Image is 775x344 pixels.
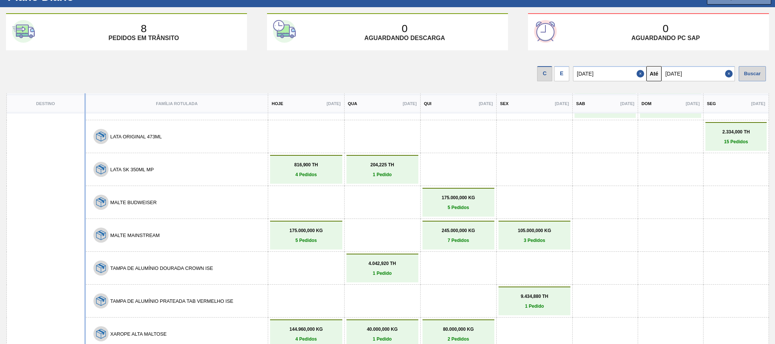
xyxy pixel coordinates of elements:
a: 245.000,000 KG7 Pedidos [424,228,492,243]
img: 7hKVVNeldsGH5KwE07rPnOGsQy+SHCf9ftlnweef0E1el2YcIeEt5yaNqj+jPq4oMsVpG1vCxiwYEd4SvddTlxqBvEWZPhf52... [96,197,106,207]
button: Close [637,66,646,81]
p: 1 Pedido [500,304,568,309]
a: 144.960,000 KG4 Pedidos [272,327,340,342]
p: Pedidos em trânsito [109,35,179,42]
a: 105.000,000 KG3 Pedidos [500,228,568,243]
p: [DATE] [686,101,700,106]
p: 245.000,000 KG [424,228,492,233]
div: Visão data de Coleta [537,64,552,81]
div: E [554,66,569,81]
p: 1 Pedido [348,336,416,342]
p: 816,900 TH [272,162,340,167]
p: 3 Pedidos [500,238,568,243]
p: 9.434,880 TH [500,294,568,299]
a: 175.000,000 KG5 Pedidos [424,195,492,210]
div: Visão Data de Entrega [554,64,569,81]
img: 7hKVVNeldsGH5KwE07rPnOGsQy+SHCf9ftlnweef0E1el2YcIeEt5yaNqj+jPq4oMsVpG1vCxiwYEd4SvddTlxqBvEWZPhf52... [96,132,106,141]
img: 7hKVVNeldsGH5KwE07rPnOGsQy+SHCf9ftlnweef0E1el2YcIeEt5yaNqj+jPq4oMsVpG1vCxiwYEd4SvddTlxqBvEWZPhf52... [96,230,106,240]
p: Sex [500,101,508,106]
button: LATA SK 350ML MP [110,167,154,172]
button: TAMPA DE ALUMÍNIO DOURADA CROWN ISE [110,265,213,271]
a: 816,900 TH4 Pedidos [272,162,340,177]
p: Qua [348,101,357,106]
img: second-card-icon [273,20,296,43]
p: 40.000,000 KG [348,327,416,332]
a: 204,225 TH1 Pedido [348,162,416,177]
a: 9.434,880 TH1 Pedido [500,294,568,309]
p: 2.334,000 TH [707,129,765,135]
a: 175.000,000 KG5 Pedidos [272,228,340,243]
p: 0 [402,23,408,35]
button: LATA ORIGINAL 473ML [110,134,162,139]
p: 8 [141,23,147,35]
p: [DATE] [555,101,569,106]
p: 4 Pedidos [272,336,340,342]
a: 80.000,000 KG2 Pedidos [424,327,492,342]
th: Família Rotulada [85,93,268,113]
button: TAMPA DE ALUMÍNIO PRATEADA TAB VERMELHO ISE [110,298,233,304]
p: 175.000,000 KG [272,228,340,233]
a: 2.334,000 TH15 Pedidos [707,129,765,144]
p: 5 Pedidos [272,238,340,243]
p: 175.000,000 KG [424,195,492,200]
button: MALTE MAINSTREAM [110,232,160,238]
p: [DATE] [403,101,417,106]
p: Aguardando descarga [364,35,445,42]
button: Close [725,66,735,81]
a: 4.042,920 TH1 Pedido [348,261,416,276]
input: dd/mm/yyyy [662,66,735,81]
img: 7hKVVNeldsGH5KwE07rPnOGsQy+SHCf9ftlnweef0E1el2YcIeEt5yaNqj+jPq4oMsVpG1vCxiwYEd4SvddTlxqBvEWZPhf52... [96,263,106,273]
p: Qui [424,101,432,106]
p: 5 Pedidos [424,205,492,210]
th: Destino [6,93,85,113]
p: 0 [663,23,669,35]
button: MALTE BUDWEISER [110,200,157,205]
p: Dom [641,101,651,106]
p: 1 Pedido [348,172,416,177]
img: 7hKVVNeldsGH5KwE07rPnOGsQy+SHCf9ftlnweef0E1el2YcIeEt5yaNqj+jPq4oMsVpG1vCxiwYEd4SvddTlxqBvEWZPhf52... [96,164,106,174]
p: 204,225 TH [348,162,416,167]
p: 4 Pedidos [272,172,340,177]
p: 7 Pedidos [424,238,492,243]
p: 144.960,000 KG [272,327,340,332]
div: C [537,66,552,81]
p: [DATE] [751,101,765,106]
p: 4.042,920 TH [348,261,416,266]
p: 15 Pedidos [707,139,765,144]
p: 80.000,000 KG [424,327,492,332]
p: [DATE] [479,101,493,106]
p: Seg [707,101,716,106]
img: third-card-icon [534,20,557,43]
p: [DATE] [620,101,634,106]
p: 105.000,000 KG [500,228,568,233]
img: 7hKVVNeldsGH5KwE07rPnOGsQy+SHCf9ftlnweef0E1el2YcIeEt5yaNqj+jPq4oMsVpG1vCxiwYEd4SvddTlxqBvEWZPhf52... [96,329,106,339]
div: Buscar [739,66,766,81]
img: first-card-icon [12,20,35,43]
p: Hoje [272,101,283,106]
button: Até [646,66,662,81]
a: 40.000,000 KG1 Pedido [348,327,416,342]
input: dd/mm/yyyy [573,66,646,81]
button: XAROPE ALTA MALTOSE [110,331,167,337]
p: 2 Pedidos [424,336,492,342]
p: [DATE] [326,101,340,106]
p: 1 Pedido [348,271,416,276]
img: 7hKVVNeldsGH5KwE07rPnOGsQy+SHCf9ftlnweef0E1el2YcIeEt5yaNqj+jPq4oMsVpG1vCxiwYEd4SvddTlxqBvEWZPhf52... [96,296,106,306]
p: Aguardando PC SAP [631,35,700,42]
p: Sab [576,101,585,106]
